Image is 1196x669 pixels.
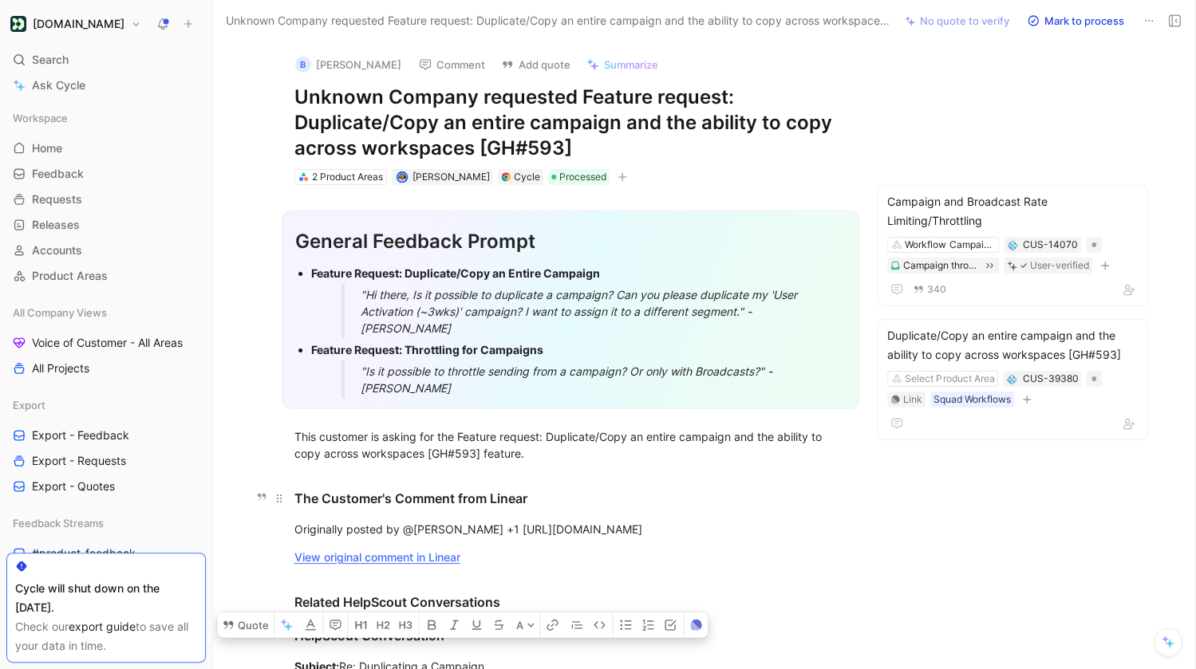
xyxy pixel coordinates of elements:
span: Summarize [604,57,658,72]
a: Requests [6,187,206,211]
div: Squad Workflows [934,392,1011,407]
div: Related HelpScout Conversations [294,592,847,612]
span: Requests [32,191,82,207]
a: Export - Requests [6,449,206,473]
div: Check our to save all your data in time. [15,617,197,655]
a: Accounts [6,238,206,262]
span: Search [32,50,69,69]
a: View original comment in Linear [294,550,460,564]
span: Export - Requests [32,453,126,469]
a: Releases [6,213,206,237]
button: Quote [217,612,274,638]
h1: Unknown Company requested Feature request: Duplicate/Copy an entire campaign and the ability to c... [294,85,847,161]
div: CUS-39380 [1022,371,1078,387]
span: Voice of Customer - All Areas [32,335,183,351]
a: Export - Feedback [6,423,206,447]
a: Export - Quotes [6,474,206,498]
div: Workflow Campaigns [905,237,994,253]
span: Feedback [32,166,84,182]
div: Originally posted by @[PERSON_NAME] +1 [URL][DOMAIN_NAME] [294,521,847,537]
div: User-verified [1030,258,1089,274]
strong: Feature Request: Throttling for Campaigns [311,343,543,356]
div: Processed [548,169,610,185]
span: Export - Quotes [32,478,115,494]
span: Unknown Company requested Feature request: Duplicate/Copy an entire campaign and the ability to c... [226,11,891,30]
span: Ask Cycle [32,76,85,95]
div: Campaign throttling and rate limits [903,258,978,274]
div: Cycle [514,169,540,185]
div: "Is it possible to throttle sending from a campaign? Or only with Broadcasts?" - [PERSON_NAME] [361,363,835,396]
div: Workspace [6,106,206,130]
span: #product-feedback [32,545,136,561]
span: All Projects [32,360,89,376]
div: All Company ViewsVoice of Customer - All AreasAll Projects [6,301,206,380]
button: Customer.io[DOMAIN_NAME] [6,13,145,35]
div: 2 Product Areas [312,169,383,185]
div: Campaign and Broadcast Rate Limiting/Throttling [887,192,1138,230]
button: 340 [910,281,949,298]
img: Customer.io [10,16,26,32]
img: 💠 [1008,241,1017,250]
span: [PERSON_NAME] [412,171,490,183]
span: Processed [559,169,606,185]
span: Feedback Streams [13,515,104,531]
div: Duplicate/Copy an entire campaign and the ability to copy across workspaces [GH#593] [887,326,1138,364]
span: Releases [32,217,80,233]
span: 340 [927,285,946,294]
div: "Hi there, Is it possible to duplicate a campaign? Can you please duplicate my 'User Activation (... [361,286,835,336]
button: 💠 [1007,239,1018,250]
a: Ask Cycle [6,73,206,97]
span: Accounts [32,242,82,258]
div: This customer is asking for the Feature request: Duplicate/Copy an entire campaign and the abilit... [294,428,847,462]
a: Product Areas [6,264,206,288]
span: All Company Views [13,305,107,321]
div: General Feedback Prompt [295,227,846,256]
a: export guide [69,620,136,633]
span: Home [32,140,62,156]
div: All Company Views [6,301,206,325]
a: All Projects [6,356,206,380]
button: Summarize [579,53,665,76]
img: avatar [398,173,407,182]
a: #product-feedback [6,541,206,565]
div: Cycle will shut down on the [DATE]. [15,579,197,617]
div: Search [6,48,206,72]
div: Export [6,393,206,417]
div: Link [903,392,922,407]
div: Select Product Area [905,371,994,387]
div: CUS-14070 [1023,237,1078,253]
button: Mark to process [1020,10,1131,32]
div: ExportExport - FeedbackExport - RequestsExport - Quotes [6,393,206,498]
button: No quote to verify [898,10,1016,32]
a: Voice of Customer - All Areas [6,331,206,355]
strong: Feature Request: Duplicate/Copy an Entire Campaign [311,266,600,280]
button: B[PERSON_NAME] [288,53,409,77]
img: 💠 [1007,375,1016,384]
button: Comment [412,53,492,76]
button: Add quote [494,53,578,76]
button: A [511,612,539,638]
span: Product Areas [32,268,108,284]
span: Export [13,397,45,413]
div: The Customer's Comment from Linear [294,489,847,508]
button: 💠 [1006,373,1017,384]
div: Feedback Streams [6,511,206,535]
div: B [295,57,311,73]
a: Feedback [6,162,206,186]
a: Home [6,136,206,160]
h1: [DOMAIN_NAME] [33,17,124,31]
span: Export - Feedback [32,427,129,443]
span: Workspace [13,110,68,126]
